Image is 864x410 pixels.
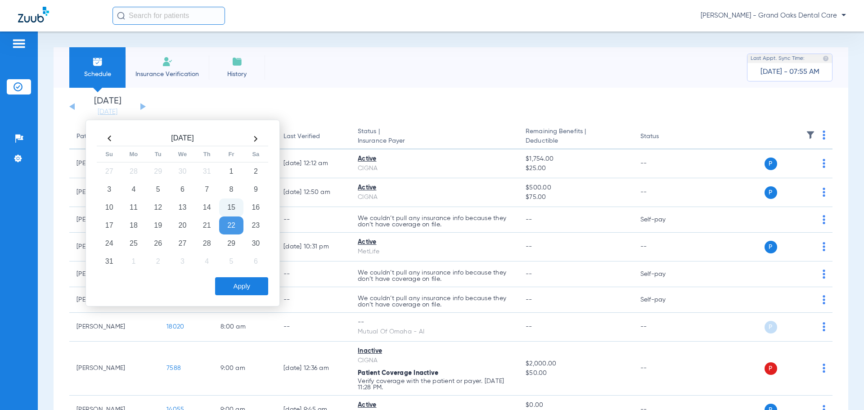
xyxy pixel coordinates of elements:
[92,56,103,67] img: Schedule
[358,215,511,228] p: We couldn’t pull any insurance info because they don’t have coverage on file.
[69,313,159,342] td: [PERSON_NAME]
[823,159,825,168] img: group-dot-blue.svg
[823,270,825,279] img: group-dot-blue.svg
[526,154,625,164] span: $1,754.00
[166,324,184,330] span: 18020
[358,164,511,173] div: CIGNA
[751,54,805,63] span: Last Appt. Sync Time:
[283,132,320,141] div: Last Verified
[633,178,694,207] td: --
[69,342,159,396] td: [PERSON_NAME]
[765,241,777,253] span: P
[18,7,49,23] img: Zuub Logo
[121,131,243,146] th: [DATE]
[358,270,511,282] p: We couldn’t pull any insurance info because they don’t have coverage on file.
[112,7,225,25] input: Search for patients
[276,149,351,178] td: [DATE] 12:12 AM
[351,124,518,149] th: Status |
[76,132,116,141] div: Patient Name
[765,186,777,199] span: P
[358,401,511,410] div: Active
[166,365,181,371] span: 7588
[358,183,511,193] div: Active
[276,207,351,233] td: --
[526,193,625,202] span: $75.00
[276,287,351,313] td: --
[765,362,777,375] span: P
[358,238,511,247] div: Active
[633,124,694,149] th: Status
[806,131,815,140] img: filter.svg
[358,378,511,391] p: Verify coverage with the patient or payer. [DATE] 11:28 PM.
[823,55,829,62] img: last sync help info
[526,271,532,277] span: --
[823,322,825,331] img: group-dot-blue.svg
[823,215,825,224] img: group-dot-blue.svg
[701,11,846,20] span: [PERSON_NAME] - Grand Oaks Dental Care
[358,370,438,376] span: Patient Coverage Inactive
[526,164,625,173] span: $25.00
[216,70,258,79] span: History
[765,158,777,170] span: P
[276,178,351,207] td: [DATE] 12:50 AM
[76,132,152,141] div: Patient Name
[633,342,694,396] td: --
[823,131,825,140] img: group-dot-blue.svg
[12,38,26,49] img: hamburger-icon
[162,56,173,67] img: Manual Insurance Verification
[633,149,694,178] td: --
[823,295,825,304] img: group-dot-blue.svg
[526,324,532,330] span: --
[232,56,243,67] img: History
[633,261,694,287] td: Self-pay
[526,297,532,303] span: --
[823,242,825,251] img: group-dot-blue.svg
[765,321,777,333] span: P
[213,342,276,396] td: 9:00 AM
[358,136,511,146] span: Insurance Payer
[276,313,351,342] td: --
[358,295,511,308] p: We couldn’t pull any insurance info because they don’t have coverage on file.
[358,327,511,337] div: Mutual Of Omaha - AI
[213,313,276,342] td: 8:00 AM
[823,188,825,197] img: group-dot-blue.svg
[526,369,625,378] span: $50.00
[633,233,694,261] td: --
[823,364,825,373] img: group-dot-blue.svg
[518,124,633,149] th: Remaining Benefits |
[276,342,351,396] td: [DATE] 12:36 AM
[358,193,511,202] div: CIGNA
[633,207,694,233] td: Self-pay
[358,247,511,257] div: MetLife
[276,261,351,287] td: --
[526,216,532,223] span: --
[358,347,511,356] div: Inactive
[132,70,202,79] span: Insurance Verification
[276,233,351,261] td: [DATE] 10:31 PM
[760,68,819,77] span: [DATE] - 07:55 AM
[633,313,694,342] td: --
[633,287,694,313] td: Self-pay
[526,183,625,193] span: $500.00
[358,356,511,365] div: CIGNA
[358,318,511,327] div: --
[215,277,268,295] button: Apply
[526,136,625,146] span: Deductible
[76,70,119,79] span: Schedule
[81,97,135,117] li: [DATE]
[283,132,343,141] div: Last Verified
[81,108,135,117] a: [DATE]
[526,243,532,250] span: --
[117,12,125,20] img: Search Icon
[526,401,625,410] span: $0.00
[358,154,511,164] div: Active
[526,359,625,369] span: $2,000.00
